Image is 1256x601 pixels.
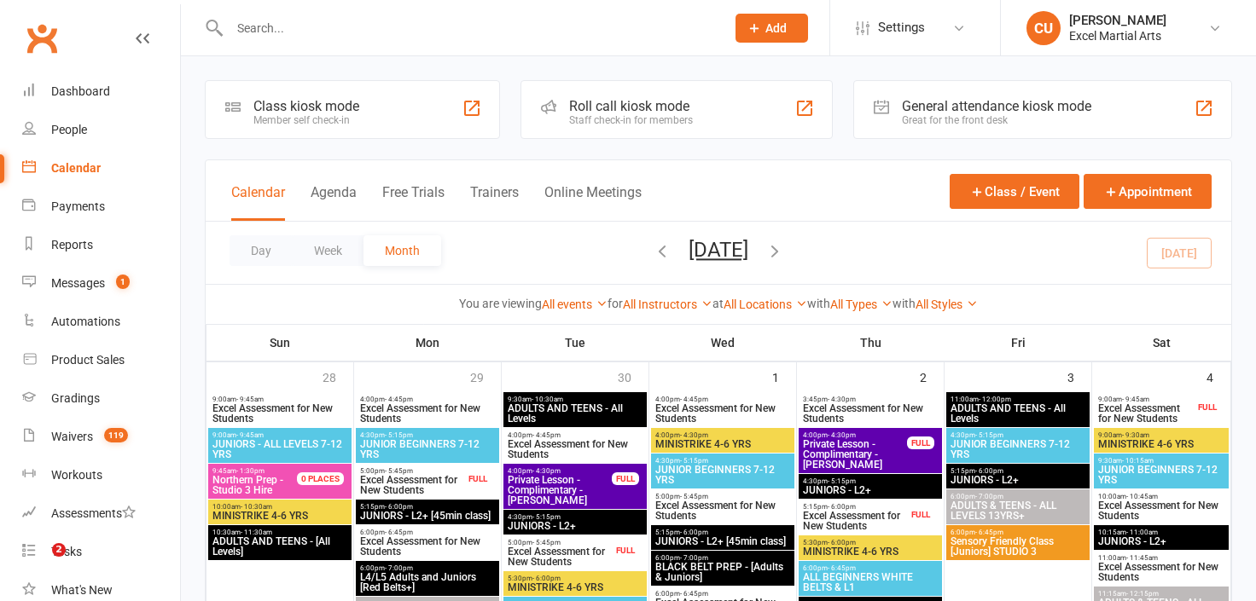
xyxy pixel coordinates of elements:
div: 28 [323,362,353,390]
div: Waivers [51,430,93,443]
span: - 7:00pm [385,564,413,572]
div: FULL [464,472,491,485]
span: Studio 3 Hire [212,475,317,495]
span: - 10:30am [532,396,563,403]
span: Excel Assessment for New Students [654,403,791,424]
span: - 1:30pm [236,467,265,475]
span: - 11:45am [1126,554,1158,562]
div: People [51,123,87,136]
span: JUNIOR BEGINNERS 7-12 YRS [1097,465,1226,485]
span: - 6:00pm [680,529,708,536]
button: Trainers [470,184,519,221]
strong: with [807,297,830,310]
a: Tasks [22,533,180,571]
div: 1 [772,362,796,390]
span: ADULTS AND TEENS - All Levels [950,403,1086,424]
a: Assessments [22,494,180,533]
button: Month [363,235,441,266]
span: Excel Assessment for New Students [1097,562,1226,582]
span: 6:00pm [950,493,1086,500]
span: 9:30am [1097,457,1226,465]
span: 9:30am [507,396,643,403]
span: - 4:30pm [828,396,856,403]
a: All Instructors [623,298,712,311]
div: Payments [51,199,105,213]
a: All Styles [916,298,978,311]
span: 5:00pm [654,493,791,500]
span: - 4:45pm [385,396,413,403]
span: - 5:15pm [385,431,413,439]
span: 9:45am [212,467,317,475]
div: Assessments [51,506,136,520]
a: Workouts [22,456,180,494]
span: - 6:45pm [385,529,413,536]
span: 5:30pm [802,539,939,546]
span: - 10:30am [241,503,272,511]
span: - 6:45pm [975,529,1003,536]
span: - 6:00pm [828,539,856,546]
div: What's New [51,583,113,597]
span: L4/L5 Adults and Juniors [Red Belts+] [359,572,496,592]
span: JUNIOR BEGINNERS 7-12 YRS [654,465,791,485]
span: 4:00pm [507,431,643,439]
div: 0 PLACES [297,472,344,485]
div: Automations [51,315,120,328]
span: 10:00am [212,503,348,511]
span: - 5:45pm [680,493,708,500]
th: Sat [1092,325,1231,361]
span: Excel Assessment for New Students [212,403,348,424]
strong: You are viewing [459,297,542,310]
div: Roll call kiosk mode [569,98,693,114]
span: 6:00pm [654,554,791,562]
span: Add [765,21,787,35]
div: 4 [1207,362,1230,390]
span: 5:15pm [654,529,791,536]
span: 2 [52,543,66,557]
span: 6:00pm [802,564,939,572]
div: Calendar [51,161,101,175]
span: JUNIORS - ALL LEVELS 7-12 YRS [212,439,348,459]
th: Mon [354,325,502,361]
div: FULL [907,436,934,449]
span: JUNIOR BEGINNERS 7-12 YRS [359,439,496,459]
span: JUNIOR BEGINNERS 7-12 YRS [950,439,1086,459]
div: Workouts [51,468,102,482]
span: 10:15am [1097,529,1226,536]
span: MINISTRIKE 4-6 YRS [212,511,348,521]
strong: with [893,297,916,310]
span: - 9:45am [236,431,264,439]
div: Messages [51,276,105,290]
strong: at [712,297,724,310]
span: 4:30pm [507,513,643,521]
span: - 6:45pm [680,590,708,598]
span: 11:00am [1097,554,1226,562]
a: All events [542,298,608,311]
span: 6:00pm [654,590,791,598]
span: - 4:45pm [532,431,561,439]
span: Private Lesson - Complimentary - [PERSON_NAME] [802,439,908,470]
div: CU [1026,11,1061,45]
div: Class kiosk mode [253,98,359,114]
th: Sun [206,325,354,361]
span: 5:15pm [950,467,1086,475]
span: Excel Assessment for New Students [359,475,465,495]
strong: for [608,297,623,310]
span: 5:00pm [359,467,465,475]
span: 119 [104,428,128,442]
div: 30 [618,362,648,390]
a: All Types [830,298,893,311]
span: Excel Assessment for New Students [359,536,496,557]
span: - 5:15pm [975,431,1003,439]
span: - 5:15pm [532,513,561,521]
span: Excel Assessment for New Students [507,546,613,567]
span: - 5:45pm [532,539,561,546]
button: Week [293,235,363,266]
span: 6:00pm [359,529,496,536]
span: ADULTS AND TEENS - [All Levels] [212,536,348,557]
span: Excel Assessment for New Students [802,511,908,531]
span: MINISTRIKE 4-6 YRS [802,546,939,557]
a: Payments [22,188,180,226]
a: People [22,111,180,149]
span: ALL BEGINNERS WHITE BELTS & L1 [802,572,939,592]
a: All Locations [724,298,807,311]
